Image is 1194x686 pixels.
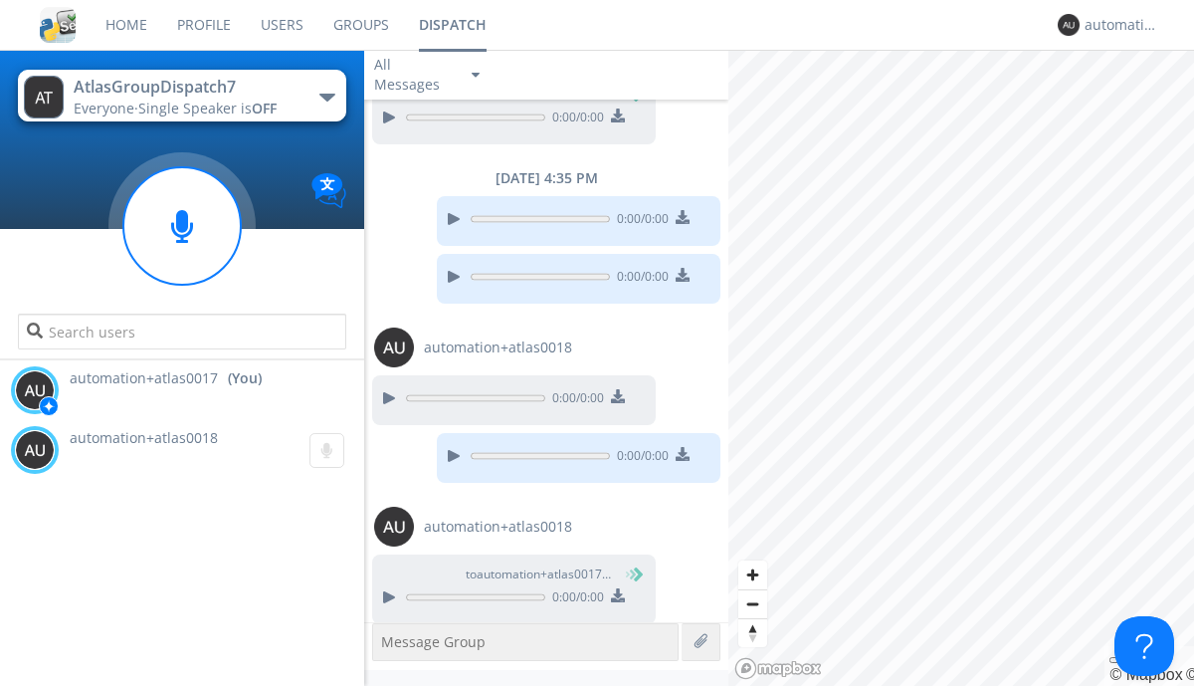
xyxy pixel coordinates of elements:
[738,589,767,618] button: Zoom out
[1109,666,1182,683] a: Mapbox
[74,99,298,118] div: Everyone ·
[466,566,615,583] span: to automation+atlas0017
[611,389,625,403] img: download media button
[611,109,625,122] img: download media button
[1109,657,1125,663] button: Toggle attribution
[545,588,604,610] span: 0:00 / 0:00
[472,73,480,78] img: caret-down-sm.svg
[311,173,346,208] img: Translation enabled
[15,370,55,410] img: 373638.png
[738,590,767,618] span: Zoom out
[610,447,669,469] span: 0:00 / 0:00
[1085,15,1159,35] div: automation+atlas0017
[70,368,218,388] span: automation+atlas0017
[610,210,669,232] span: 0:00 / 0:00
[228,368,262,388] div: (You)
[374,507,414,547] img: 373638.png
[252,99,277,117] span: OFF
[424,517,572,537] span: automation+atlas0018
[738,619,767,647] span: Reset bearing to north
[545,109,604,130] span: 0:00 / 0:00
[40,7,76,43] img: cddb5a64eb264b2086981ab96f4c1ba7
[612,566,642,582] span: (You)
[738,618,767,647] button: Reset bearing to north
[545,389,604,411] span: 0:00 / 0:00
[676,210,690,224] img: download media button
[611,588,625,602] img: download media button
[1058,14,1080,36] img: 373638.png
[74,76,298,99] div: AtlasGroupDispatch7
[1114,616,1174,676] iframe: Toggle Customer Support
[70,428,218,447] span: automation+atlas0018
[374,55,454,95] div: All Messages
[24,76,64,118] img: 373638.png
[138,99,277,117] span: Single Speaker is
[738,561,767,589] button: Zoom in
[364,168,728,188] div: [DATE] 4:35 PM
[610,268,669,290] span: 0:00 / 0:00
[676,268,690,282] img: download media button
[374,328,414,367] img: 373638.png
[15,430,55,470] img: 373638.png
[676,447,690,461] img: download media button
[18,70,345,121] button: AtlasGroupDispatch7Everyone·Single Speaker isOFF
[18,314,345,349] input: Search users
[424,338,572,357] span: automation+atlas0018
[734,657,822,680] a: Mapbox logo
